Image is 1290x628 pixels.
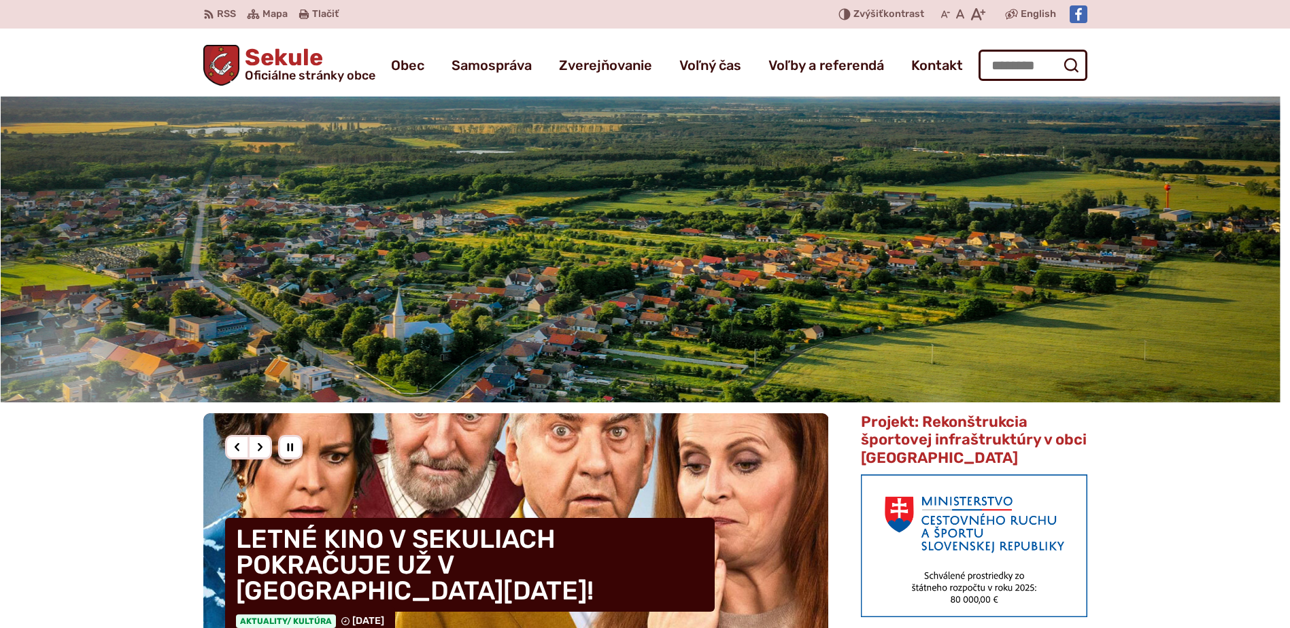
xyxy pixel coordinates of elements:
a: Logo Sekule, prejsť na domovskú stránku. [203,45,376,86]
span: Tlačiť [312,9,339,20]
div: Predošlý slajd [225,435,250,459]
h1: Sekule [239,46,375,82]
span: / Kultúra [287,616,332,626]
span: Oficiálne stránky obce [245,69,375,82]
img: Prejsť na Facebook stránku [1070,5,1087,23]
span: Aktuality [236,614,336,628]
a: English [1018,6,1059,22]
a: Kontakt [911,46,963,84]
span: [DATE] [352,615,384,627]
span: RSS [217,6,236,22]
h4: LETNÉ KINO V SEKULIACH POKRAČUJE UŽ V [GEOGRAPHIC_DATA][DATE]! [225,518,715,612]
img: Prejsť na domovskú stránku [203,45,240,86]
div: Nasledujúci slajd [248,435,272,459]
a: Samospráva [452,46,532,84]
span: Mapa [262,6,288,22]
img: min-cras.png [861,474,1087,617]
a: Obec [391,46,424,84]
span: Projekt: Rekonštrukcia športovej infraštruktúry v obci [GEOGRAPHIC_DATA] [861,413,1087,467]
span: Zvýšiť [853,8,883,20]
a: Voľný čas [679,46,741,84]
a: Voľby a referendá [768,46,884,84]
div: Pozastaviť pohyb slajdera [278,435,303,459]
span: English [1021,6,1056,22]
span: kontrast [853,9,924,20]
a: Zverejňovanie [559,46,652,84]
